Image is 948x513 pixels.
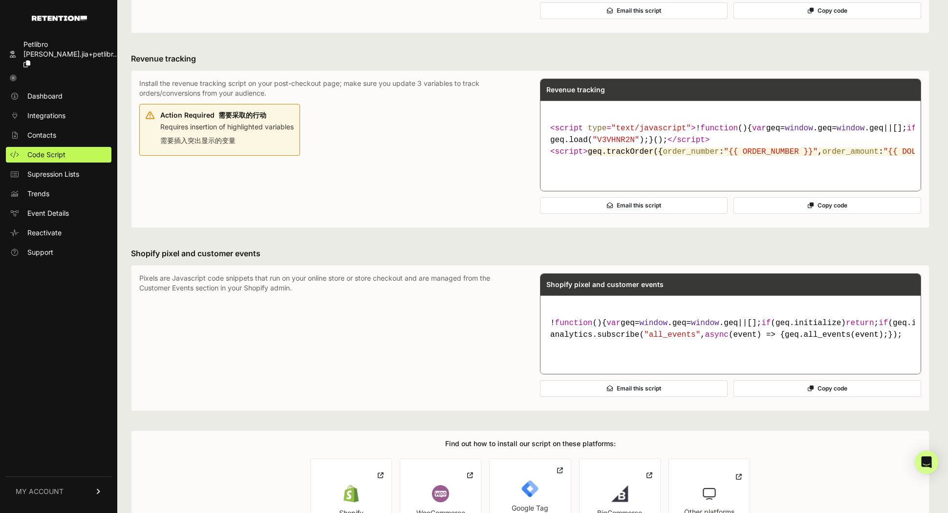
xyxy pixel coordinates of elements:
[555,319,602,328] span: ( )
[23,50,119,58] span: [PERSON_NAME].jia+petlibr...
[432,485,449,502] img: Wordpress
[846,319,874,328] span: return
[27,91,63,101] span: Dashboard
[733,2,921,19] button: Copy code
[546,313,915,345] code: ! { geq= .geq= .geq||[]; (geq.initialize) ; (geq.invoked) ; geq.invoked = ;geq.methods = [ , , , ...
[131,53,929,64] h3: Revenue tracking
[160,110,294,120] div: Action Required
[27,150,65,160] span: Code Script
[23,40,119,49] div: Petlibro
[700,124,747,133] span: ( )
[131,247,929,259] h3: Shopify pixel and customer events
[663,147,719,156] span: order_number
[32,16,87,21] img: Retention.com
[540,274,921,295] div: Shopify pixel and customer events
[540,79,921,101] div: Revenue tracking
[343,485,360,502] img: Shopify
[6,147,111,163] a: Code Script
[27,130,56,140] span: Contacts
[6,186,111,202] a: Trends
[27,189,49,199] span: Trends
[611,485,628,502] img: BigCommerce
[837,124,865,133] span: window
[6,88,111,104] a: Dashboard
[6,108,111,123] a: Integrations
[705,330,729,339] span: async
[218,111,266,120] font: 需要采取的行动
[445,439,616,449] h3: Find out how to install our script on these platforms:
[555,124,583,133] span: script
[733,197,921,214] button: Copy code
[6,245,111,260] a: Support
[611,124,691,133] span: "text/javascript"
[555,147,583,156] span: script
[27,247,53,257] span: Support
[907,124,916,133] span: if
[785,124,813,133] span: window
[752,124,766,133] span: var
[139,273,520,403] p: Pixels are Javascript code snippets that run on your online store or store checkout and are manag...
[555,319,593,328] span: function
[691,319,719,328] span: window
[822,147,879,156] span: order_amount
[879,319,888,328] span: if
[6,205,111,221] a: Event Details
[540,2,728,19] button: Email this script
[639,319,668,328] span: window
[6,476,111,506] a: MY ACCOUNT
[6,225,111,241] a: Reactivate
[700,124,738,133] span: function
[160,108,294,149] div: Requires insertion of highlighted variables
[668,136,710,144] span: </ >
[139,79,520,98] p: Install the revenue tracking script on your post-checkout page; make sure you update 3 variables ...
[724,147,818,156] span: "{{ ORDER_NUMBER }}"
[16,487,64,496] span: MY ACCOUNT
[915,451,938,474] div: Open Intercom Messenger
[6,166,111,182] a: Supression Lists
[521,480,539,497] img: Google Tag Manager
[761,319,771,328] span: if
[27,228,62,238] span: Reactivate
[540,380,728,397] button: Email this script
[733,380,921,397] button: Copy code
[550,147,588,156] span: < >
[27,111,65,121] span: Integrations
[160,136,236,145] font: 需要插入突出显示的变量
[588,124,606,133] span: type
[550,124,696,133] span: < = >
[644,330,700,339] span: "all_events"
[540,197,728,214] button: Email this script
[6,127,111,143] a: Contacts
[6,37,111,72] a: Petlibro [PERSON_NAME].jia+petlibr...
[27,169,79,179] span: Supression Lists
[592,136,639,144] span: "V3VHNR2N"
[27,208,69,218] span: Event Details
[606,319,621,328] span: var
[677,136,705,144] span: script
